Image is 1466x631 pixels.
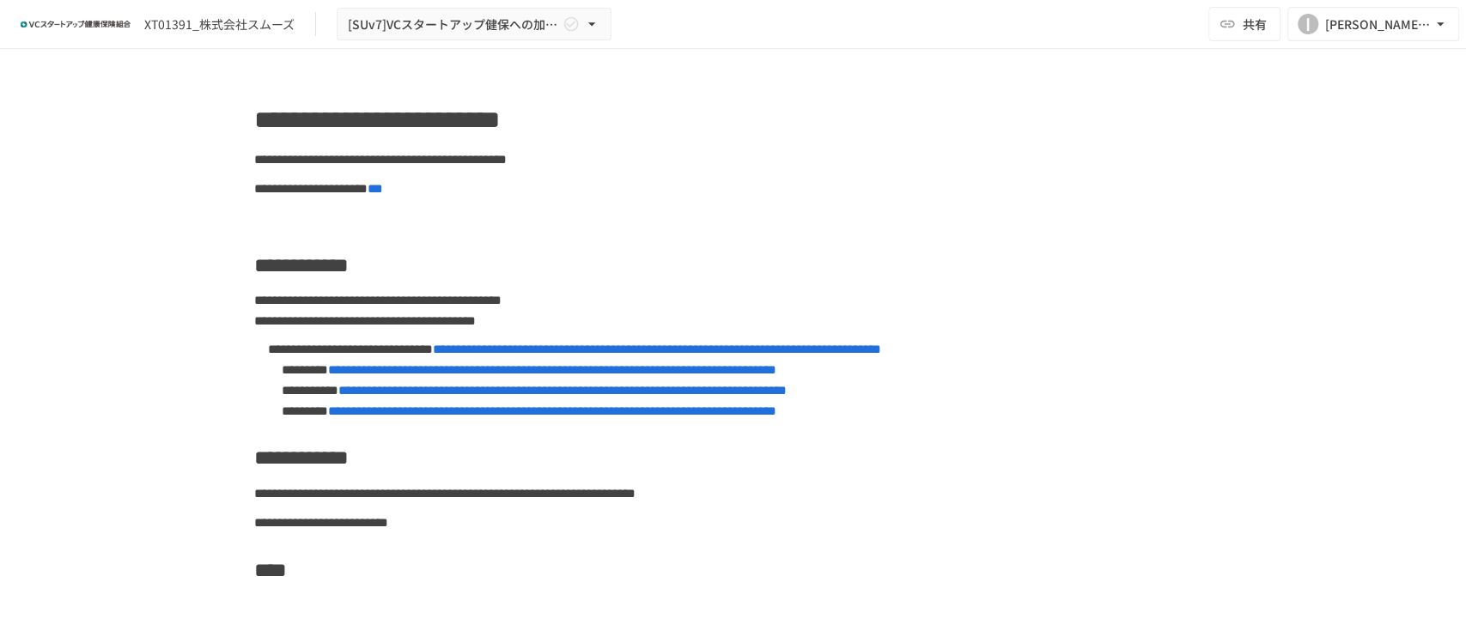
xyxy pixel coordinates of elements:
div: [PERSON_NAME][EMAIL_ADDRESS][DOMAIN_NAME] [1325,14,1432,35]
div: XT01391_株式会社スムーズ [144,15,295,33]
button: I[PERSON_NAME][EMAIL_ADDRESS][DOMAIN_NAME] [1287,7,1459,41]
button: 共有 [1208,7,1280,41]
span: 共有 [1243,15,1267,33]
div: I [1298,14,1318,34]
img: ZDfHsVrhrXUoWEWGWYf8C4Fv4dEjYTEDCNvmL73B7ox [21,10,131,38]
span: [SUv7]VCスタートアップ健保への加入申請手続き [348,14,559,35]
button: [SUv7]VCスタートアップ健保への加入申請手続き [337,8,611,41]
